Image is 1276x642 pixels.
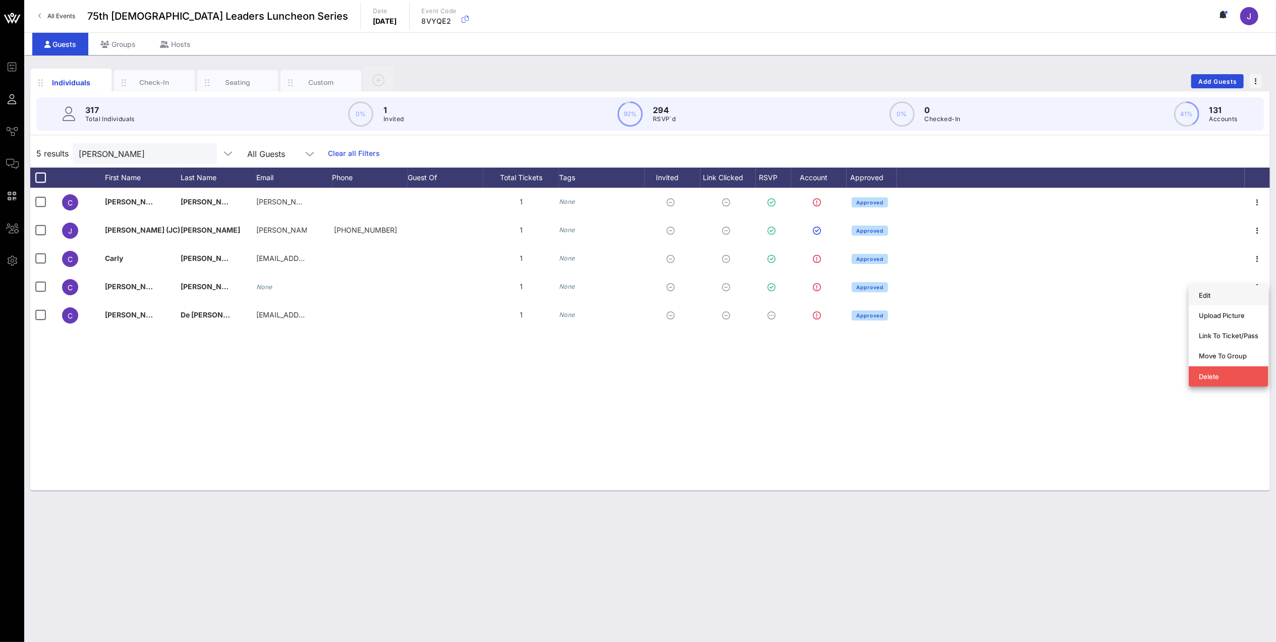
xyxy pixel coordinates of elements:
div: J [1240,7,1258,25]
p: [PERSON_NAME].j… [256,216,307,244]
p: [DATE] [373,16,397,26]
span: +18309682788 [334,226,397,234]
div: First Name [105,168,181,188]
p: 0 [925,104,961,116]
p: 1 [383,104,404,116]
i: None [559,311,575,318]
div: Hosts [148,33,203,56]
div: Approved [847,168,897,188]
div: Email [256,168,332,188]
span: Carly [105,254,123,262]
button: Approved [852,254,889,264]
span: [PERSON_NAME][EMAIL_ADDRESS][PERSON_NAME][DOMAIN_NAME] [256,197,494,206]
div: Link Clicked [700,168,756,188]
button: Approved [852,197,889,207]
span: [PERSON_NAME] [181,254,240,262]
button: Approved [852,310,889,320]
div: Total Tickets [483,168,559,188]
span: [PERSON_NAME] [181,197,240,206]
div: Account [791,168,847,188]
span: 5 results [36,147,69,159]
span: [PERSON_NAME] [181,226,240,234]
span: [EMAIL_ADDRESS][DOMAIN_NAME] [256,310,378,319]
span: [PERSON_NAME] [181,282,240,291]
div: Groups [88,33,148,56]
a: Clear all Filters [328,148,380,159]
p: 131 [1209,104,1238,116]
span: C [68,255,73,263]
p: Event Code [422,6,457,16]
div: All Guests [241,143,322,164]
div: 1 [483,216,559,244]
p: Date [373,6,397,16]
span: C [68,311,73,320]
div: Guest Of [408,168,483,188]
p: RSVP`d [653,114,676,124]
span: Approved [856,199,883,205]
span: Approved [856,256,883,262]
span: Approved [856,284,883,290]
div: Edit [1199,291,1258,299]
div: Invited [645,168,700,188]
div: Move To Group [1199,352,1258,360]
span: J [1247,11,1252,21]
span: C [68,283,73,292]
span: Approved [856,312,883,318]
div: Individuals [49,77,94,88]
i: None [559,226,575,234]
p: Accounts [1209,114,1238,124]
div: Check-In [132,78,177,87]
p: Total Individuals [85,114,135,124]
div: Link To Ticket/Pass [1199,332,1258,340]
div: All Guests [247,149,285,158]
button: Approved [852,226,889,236]
span: All Events [47,12,75,20]
div: 1 [483,273,559,301]
p: 294 [653,104,676,116]
p: Checked-In [925,114,961,124]
p: 317 [85,104,135,116]
i: None [256,283,272,291]
a: All Events [32,8,81,24]
span: J [68,227,72,235]
div: Delete [1199,372,1258,381]
div: Upload Picture [1199,311,1258,319]
span: Add Guests [1198,78,1238,85]
i: None [559,198,575,205]
span: [PERSON_NAME] [105,282,164,291]
div: Last Name [181,168,256,188]
div: 1 [483,301,559,329]
p: 8VYQE2 [422,16,457,26]
span: [PERSON_NAME] [105,197,164,206]
div: RSVP [756,168,791,188]
span: 75th [DEMOGRAPHIC_DATA] Leaders Luncheon Series [87,9,348,24]
div: Seating [215,78,260,87]
p: Invited [383,114,404,124]
div: Tags [559,168,645,188]
span: C [68,198,73,207]
div: 1 [483,244,559,273]
i: None [559,254,575,262]
span: De [PERSON_NAME] [181,310,251,319]
div: Custom [299,78,344,87]
button: Add Guests [1191,74,1244,88]
div: 1 [483,188,559,216]
span: [EMAIL_ADDRESS][PERSON_NAME][DOMAIN_NAME] [256,254,436,262]
span: [PERSON_NAME] [105,310,164,319]
span: [PERSON_NAME] (JC) [105,226,180,234]
div: Guests [32,33,88,56]
div: Phone [332,168,408,188]
i: None [559,283,575,290]
button: Approved [852,282,889,292]
span: Approved [856,228,883,234]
